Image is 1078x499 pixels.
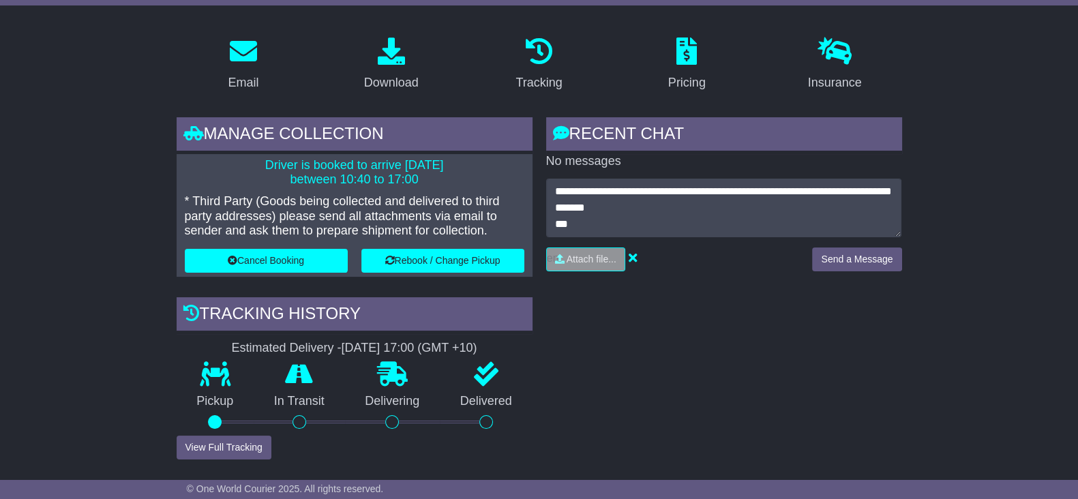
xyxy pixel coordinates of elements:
[185,158,524,187] p: Driver is booked to arrive [DATE] between 10:40 to 17:00
[808,74,862,92] div: Insurance
[177,297,533,334] div: Tracking history
[185,249,348,273] button: Cancel Booking
[546,117,902,154] div: RECENT CHAT
[507,33,571,97] a: Tracking
[515,74,562,92] div: Tracking
[228,74,258,92] div: Email
[361,249,524,273] button: Rebook / Change Pickup
[345,394,440,409] p: Delivering
[546,154,902,169] p: No messages
[812,247,901,271] button: Send a Message
[187,483,384,494] span: © One World Courier 2025. All rights reserved.
[254,394,345,409] p: In Transit
[342,341,477,356] div: [DATE] 17:00 (GMT +10)
[177,341,533,356] div: Estimated Delivery -
[185,194,524,239] p: * Third Party (Goods being collected and delivered to third party addresses) please send all atta...
[364,74,419,92] div: Download
[440,394,533,409] p: Delivered
[799,33,871,97] a: Insurance
[668,74,706,92] div: Pricing
[219,33,267,97] a: Email
[177,436,271,459] button: View Full Tracking
[659,33,715,97] a: Pricing
[177,117,533,154] div: Manage collection
[355,33,428,97] a: Download
[177,394,254,409] p: Pickup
